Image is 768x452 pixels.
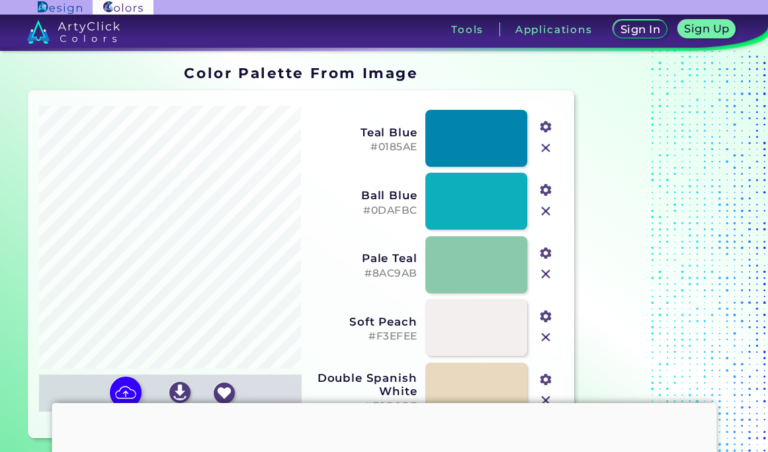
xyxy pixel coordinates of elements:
[616,21,665,38] a: Sign In
[622,24,659,34] h5: Sign In
[310,189,417,202] h3: Ball Blue
[537,203,554,220] img: icon_close.svg
[38,1,82,14] img: ArtyClick Design logo
[537,265,554,283] img: icon_close.svg
[169,382,191,403] img: icon_download_white.svg
[515,24,593,34] h3: Applications
[310,126,417,139] h3: Teal Blue
[310,315,417,328] h3: Soft Peach
[310,141,417,154] h5: #0185AE
[310,371,417,398] h3: Double Spanish White
[537,140,554,157] img: icon_close.svg
[27,20,120,44] img: logo_artyclick_colors_white.svg
[451,24,484,34] h3: Tools
[687,24,728,34] h5: Sign Up
[184,63,418,83] h1: Color Palette From Image
[310,400,417,413] h5: #E8D9BF
[537,392,554,409] img: icon_close.svg
[681,21,733,38] a: Sign Up
[310,267,417,280] h5: #8AC9AB
[214,383,235,404] img: icon_favourite_white.svg
[537,329,554,346] img: icon_close.svg
[310,204,417,217] h5: #0DAFBC
[310,330,417,343] h5: #F3EFEE
[110,377,142,408] img: icon picture
[310,251,417,265] h3: Pale Teal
